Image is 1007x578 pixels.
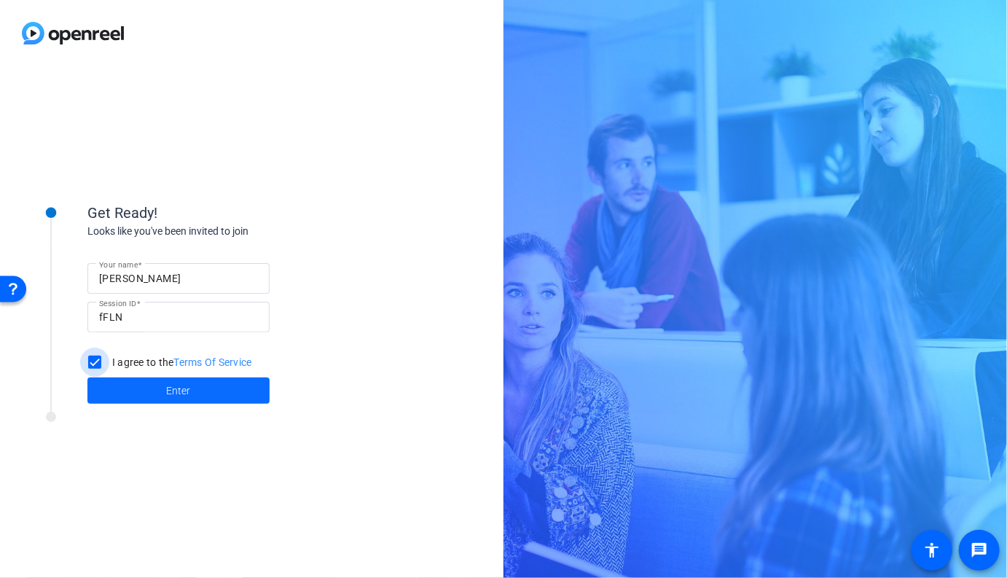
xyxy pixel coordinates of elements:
a: Terms Of Service [174,356,252,368]
div: Get Ready! [87,202,379,224]
mat-icon: accessibility [923,542,941,559]
mat-icon: message [971,542,988,559]
mat-label: Your name [99,260,138,269]
mat-label: Session ID [99,299,136,308]
div: Looks like you've been invited to join [87,224,379,239]
button: Enter [87,378,270,404]
span: Enter [167,383,191,399]
label: I agree to the [109,355,252,370]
